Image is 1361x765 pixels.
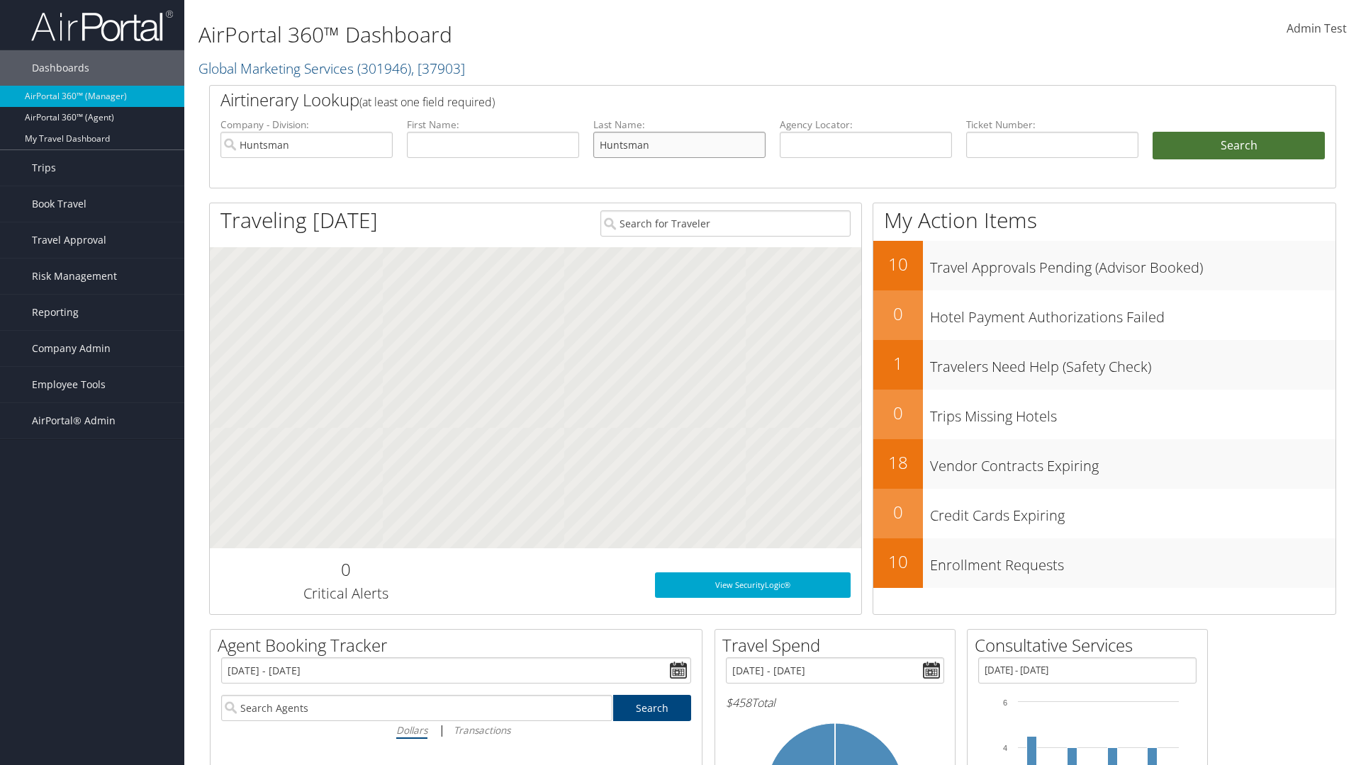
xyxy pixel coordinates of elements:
[32,367,106,402] span: Employee Tools
[829,732,841,740] tspan: 0%
[726,695,751,710] span: $458
[613,695,692,721] a: Search
[593,118,766,132] label: Last Name:
[726,695,944,710] h6: Total
[221,721,691,739] div: |
[32,259,117,294] span: Risk Management
[930,251,1335,278] h3: Travel Approvals Pending (Advisor Booked)
[359,94,495,110] span: (at least one field required)
[220,584,471,603] h3: Critical Alerts
[32,222,106,258] span: Travel Approval
[873,205,1335,235] h1: My Action Items
[873,550,923,574] h2: 10
[1287,21,1347,36] span: Admin Test
[930,350,1335,377] h3: Travelers Need Help (Safety Check)
[1287,7,1347,51] a: Admin Test
[873,351,923,375] h2: 1
[221,695,612,721] input: Search Agents
[873,500,923,524] h2: 0
[32,295,79,330] span: Reporting
[220,205,378,235] h1: Traveling [DATE]
[454,723,510,737] i: Transactions
[396,723,427,737] i: Dollars
[873,489,1335,538] a: 0Credit Cards Expiring
[873,538,1335,588] a: 10Enrollment Requests
[220,557,471,582] h2: 0
[930,399,1335,426] h3: Trips Missing Hotels
[198,20,964,50] h1: AirPortal 360™ Dashboard
[1003,698,1007,707] tspan: 6
[930,499,1335,526] h3: Credit Cards Expiring
[218,633,702,657] h2: Agent Booking Tracker
[930,449,1335,476] h3: Vendor Contracts Expiring
[873,439,1335,489] a: 18Vendor Contracts Expiring
[873,340,1335,390] a: 1Travelers Need Help (Safety Check)
[411,59,465,78] span: , [ 37903 ]
[873,390,1335,439] a: 0Trips Missing Hotels
[655,572,851,598] a: View SecurityLogic®
[198,59,465,78] a: Global Marketing Services
[32,50,89,86] span: Dashboards
[873,302,923,326] h2: 0
[873,450,923,475] h2: 18
[930,300,1335,327] h3: Hotel Payment Authorizations Failed
[220,118,393,132] label: Company - Division:
[220,88,1231,112] h2: Airtinerary Lookup
[600,210,851,237] input: Search for Traveler
[930,548,1335,575] h3: Enrollment Requests
[32,403,116,438] span: AirPortal® Admin
[32,331,111,366] span: Company Admin
[966,118,1138,132] label: Ticket Number:
[873,401,923,425] h2: 0
[975,633,1207,657] h2: Consultative Services
[722,633,955,657] h2: Travel Spend
[32,186,86,222] span: Book Travel
[1003,744,1007,752] tspan: 4
[780,118,952,132] label: Agency Locator:
[1153,132,1325,160] button: Search
[31,9,173,42] img: airportal-logo.png
[407,118,579,132] label: First Name:
[873,290,1335,340] a: 0Hotel Payment Authorizations Failed
[873,252,923,276] h2: 10
[357,59,411,78] span: ( 301946 )
[873,241,1335,290] a: 10Travel Approvals Pending (Advisor Booked)
[32,150,56,186] span: Trips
